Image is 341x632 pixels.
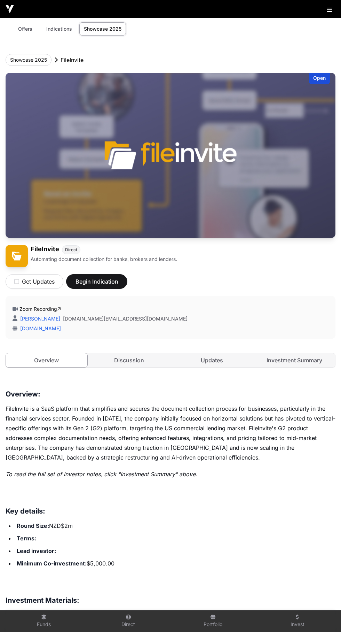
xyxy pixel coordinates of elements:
a: Funds [4,612,83,631]
h1: FileInvite [31,245,59,254]
strong: : [54,547,56,554]
a: Indications [42,22,77,36]
div: Open [309,73,330,84]
nav: Tabs [6,353,335,367]
a: Overview [6,353,88,368]
img: Icehouse Ventures Logo [6,5,14,13]
img: FileInvite [6,245,28,267]
button: Get Updates [6,274,63,289]
a: Showcase 2025 [79,22,126,36]
strong: Minimum Co-investment: [17,560,87,567]
h3: Overview: [6,388,335,400]
span: Begin Indication [75,277,119,286]
button: Begin Indication [66,274,127,289]
h3: Investment Materials: [6,595,335,606]
a: Invest [258,612,337,631]
p: FileInvite is a SaaS platform that simplifies and secures the document collection process for bus... [6,404,335,462]
img: FileInvite [6,73,335,238]
a: Zoom Recording [19,306,61,312]
a: Offers [11,22,39,36]
span: Direct [65,247,77,253]
li: $5,000.00 [15,558,335,568]
em: To read the full set of investor notes, click "Investment Summary" above. [6,471,197,478]
p: Automating document collection for banks, brokers and lenders. [31,256,177,263]
a: [DOMAIN_NAME] [17,325,61,331]
a: Begin Indication [66,281,127,288]
li: NZD$2m [15,521,335,531]
a: Discussion [89,353,170,367]
p: FileInvite [61,56,84,64]
strong: Terms: [17,535,36,542]
a: [DOMAIN_NAME][EMAIL_ADDRESS][DOMAIN_NAME] [63,315,188,322]
h3: Key details: [6,506,335,517]
button: Showcase 2025 [6,54,51,66]
strong: Round Size: [17,522,49,529]
a: Portfolio [173,612,252,631]
a: Updates [171,353,253,367]
a: Investment Summary [254,353,335,367]
strong: Lead investor [17,547,54,554]
a: Direct [89,612,168,631]
a: [PERSON_NAME] [19,316,60,322]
